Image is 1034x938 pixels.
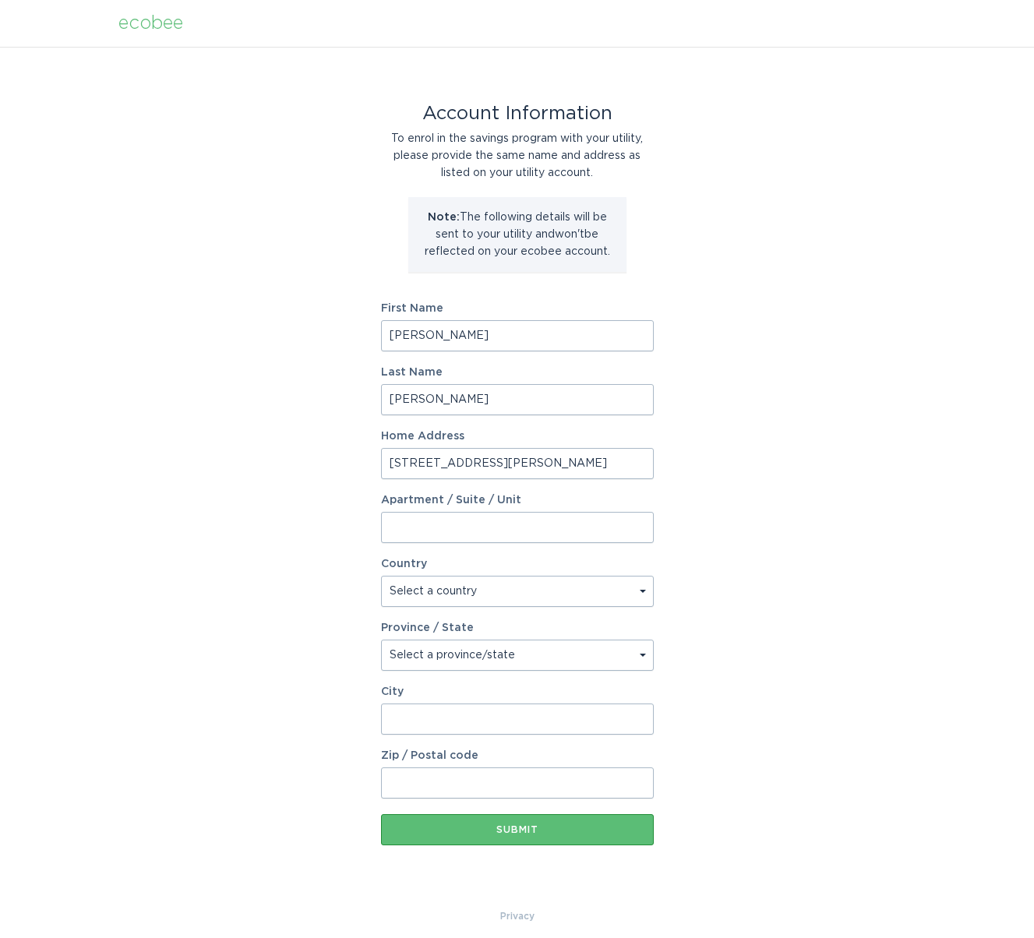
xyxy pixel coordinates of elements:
div: Submit [389,825,646,834]
label: Country [381,559,427,569]
label: First Name [381,303,654,314]
button: Submit [381,814,654,845]
p: The following details will be sent to your utility and won't be reflected on your ecobee account. [420,209,615,260]
div: ecobee [118,15,183,32]
label: Zip / Postal code [381,750,654,761]
a: Privacy Policy & Terms of Use [500,908,535,925]
div: To enrol in the savings program with your utility, please provide the same name and address as li... [381,130,654,182]
strong: Note: [428,212,460,223]
label: Home Address [381,431,654,442]
label: Last Name [381,367,654,378]
label: City [381,686,654,697]
label: Province / State [381,622,474,633]
div: Account Information [381,105,654,122]
label: Apartment / Suite / Unit [381,495,654,506]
